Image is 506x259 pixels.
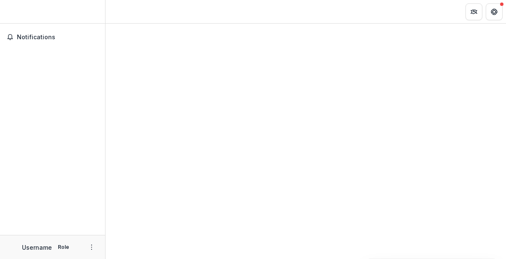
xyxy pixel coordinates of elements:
[17,34,98,41] span: Notifications
[3,30,102,44] button: Notifications
[465,3,482,20] button: Partners
[486,3,503,20] button: Get Help
[22,243,52,252] p: Username
[87,242,97,252] button: More
[55,243,72,251] p: Role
